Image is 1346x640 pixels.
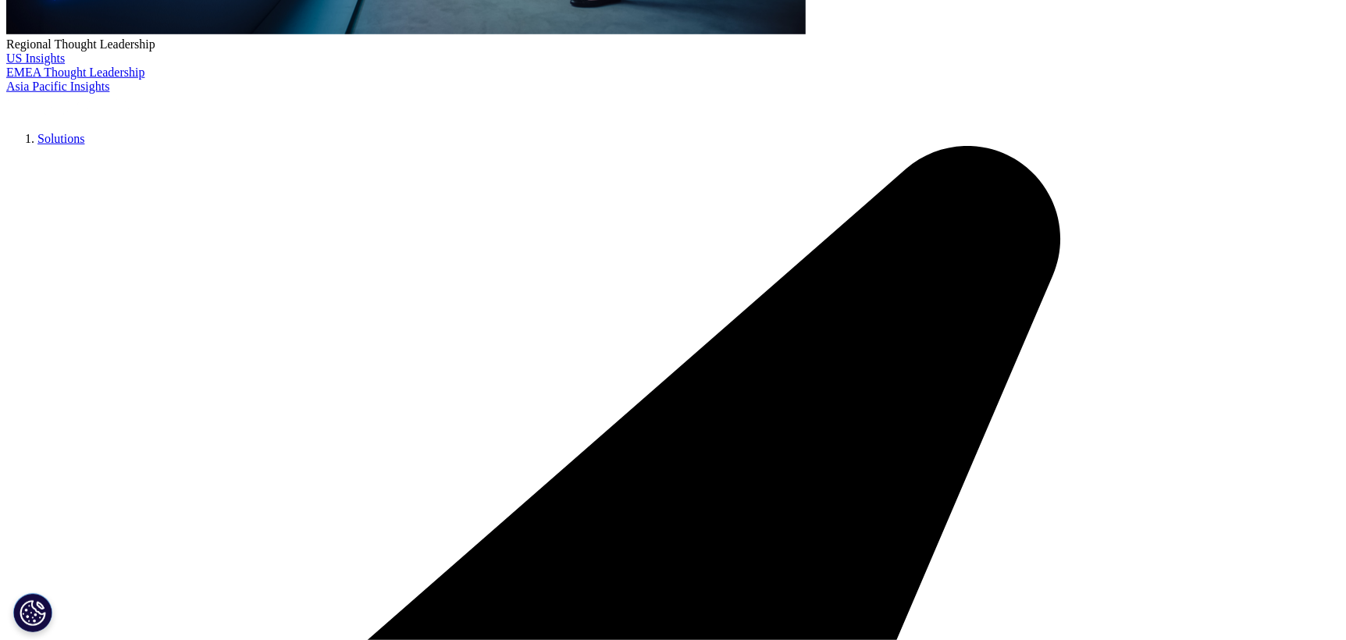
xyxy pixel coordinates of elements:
[6,37,1340,52] div: Regional Thought Leadership
[37,132,84,145] a: Solutions
[6,52,65,65] a: US Insights
[6,94,131,116] img: IQVIA Healthcare Information Technology and Pharma Clinical Research Company
[6,66,144,79] a: EMEA Thought Leadership
[6,80,109,93] a: Asia Pacific Insights
[13,593,52,632] button: 쿠키 설정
